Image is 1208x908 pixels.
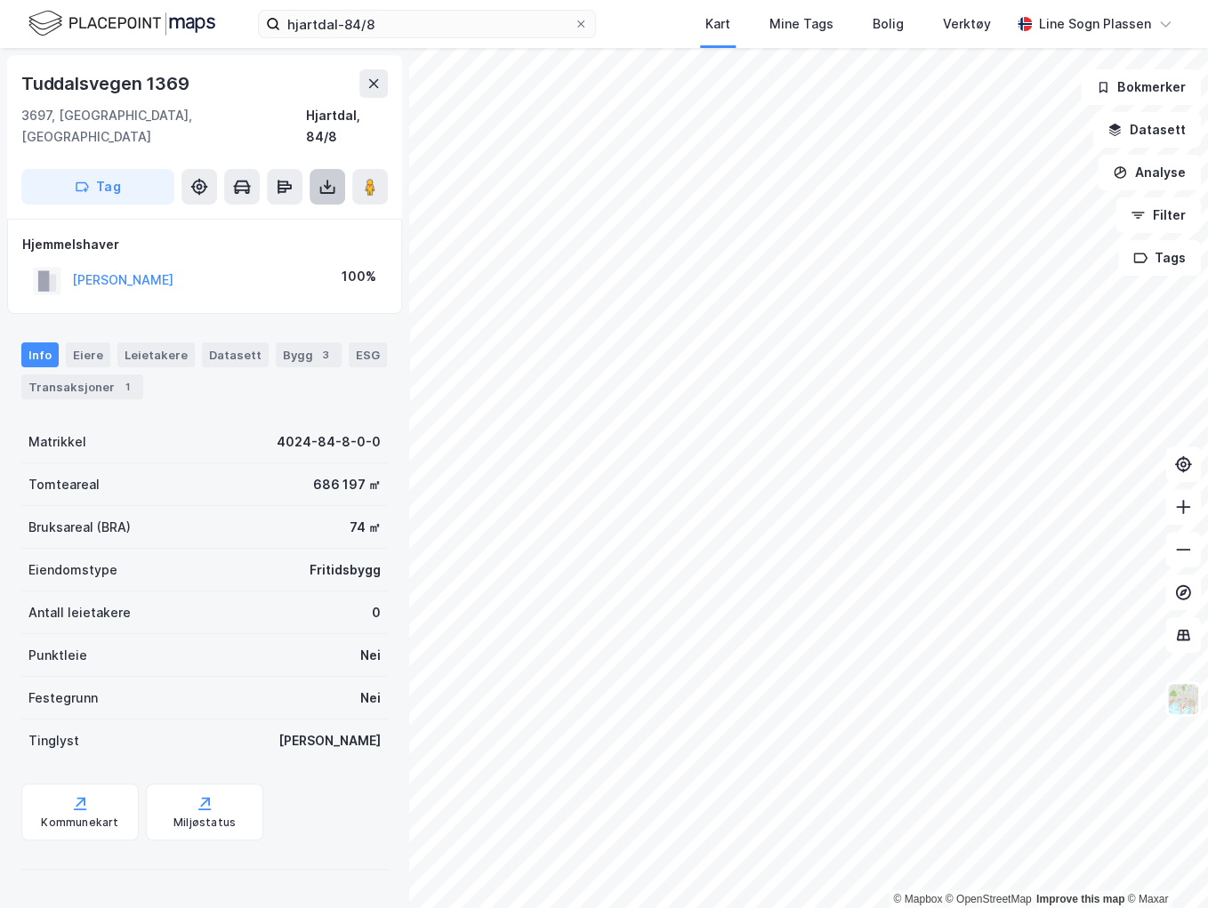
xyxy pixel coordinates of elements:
[705,13,730,35] div: Kart
[118,378,136,396] div: 1
[1092,112,1201,148] button: Datasett
[342,266,376,287] div: 100%
[360,645,381,666] div: Nei
[28,474,100,495] div: Tomteareal
[349,342,387,367] div: ESG
[893,893,942,905] a: Mapbox
[21,69,193,98] div: Tuddalsvegen 1369
[350,517,381,538] div: 74 ㎡
[1081,69,1201,105] button: Bokmerker
[769,13,834,35] div: Mine Tags
[28,559,117,581] div: Eiendomstype
[280,11,574,37] input: Søk på adresse, matrikkel, gårdeiere, leietakere eller personer
[1115,197,1201,233] button: Filter
[21,374,143,399] div: Transaksjoner
[277,431,381,453] div: 4024-84-8-0-0
[21,105,306,148] div: 3697, [GEOGRAPHIC_DATA], [GEOGRAPHIC_DATA]
[202,342,269,367] div: Datasett
[317,346,334,364] div: 3
[28,730,79,751] div: Tinglyst
[943,13,991,35] div: Verktøy
[1098,155,1201,190] button: Analyse
[66,342,110,367] div: Eiere
[28,602,131,623] div: Antall leietakere
[28,687,98,709] div: Festegrunn
[1119,823,1208,908] iframe: Chat Widget
[313,474,381,495] div: 686 197 ㎡
[278,730,381,751] div: [PERSON_NAME]
[117,342,195,367] div: Leietakere
[21,342,59,367] div: Info
[28,645,87,666] div: Punktleie
[946,893,1032,905] a: OpenStreetMap
[28,517,131,538] div: Bruksareal (BRA)
[22,234,387,255] div: Hjemmelshaver
[1119,823,1208,908] div: Kontrollprogram for chat
[310,559,381,581] div: Fritidsbygg
[28,431,86,453] div: Matrikkel
[360,687,381,709] div: Nei
[1039,13,1151,35] div: Line Sogn Plassen
[173,816,236,830] div: Miljøstatus
[372,602,381,623] div: 0
[1166,682,1200,716] img: Z
[306,105,388,148] div: Hjartdal, 84/8
[41,816,118,830] div: Kommunekart
[21,169,174,205] button: Tag
[1036,893,1124,905] a: Improve this map
[1118,240,1201,276] button: Tags
[276,342,342,367] div: Bygg
[28,8,215,39] img: logo.f888ab2527a4732fd821a326f86c7f29.svg
[873,13,904,35] div: Bolig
